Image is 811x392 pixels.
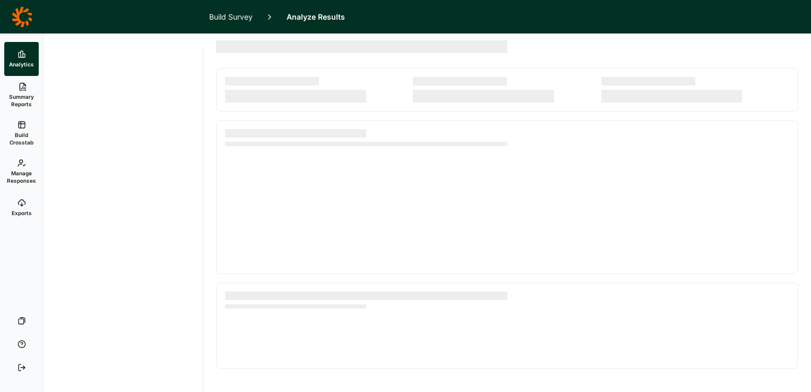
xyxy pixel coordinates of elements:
[4,76,39,114] a: Summary Reports
[4,42,39,76] a: Analytics
[8,131,34,146] span: Build Crosstab
[7,169,36,184] span: Manage Responses
[9,61,34,68] span: Analytics
[4,114,39,152] a: Build Crosstab
[4,152,39,191] a: Manage Responses
[4,191,39,225] a: Exports
[8,93,34,108] span: Summary Reports
[12,209,32,217] span: Exports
